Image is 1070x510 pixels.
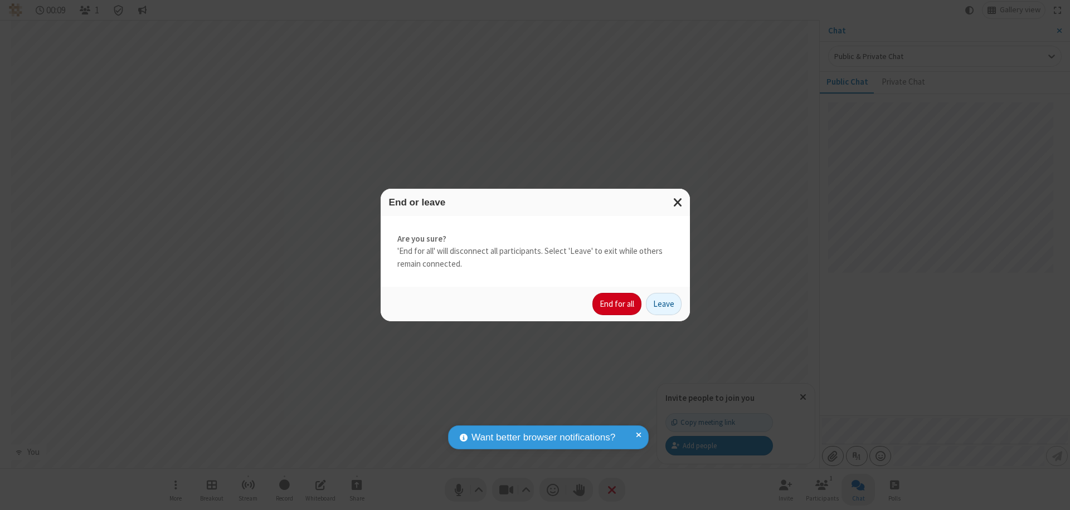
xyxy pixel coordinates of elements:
div: 'End for all' will disconnect all participants. Select 'Leave' to exit while others remain connec... [381,216,690,287]
span: Want better browser notifications? [471,430,615,445]
h3: End or leave [389,197,682,208]
button: End for all [592,293,641,315]
strong: Are you sure? [397,233,673,246]
button: Leave [646,293,682,315]
button: Close modal [667,189,690,216]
